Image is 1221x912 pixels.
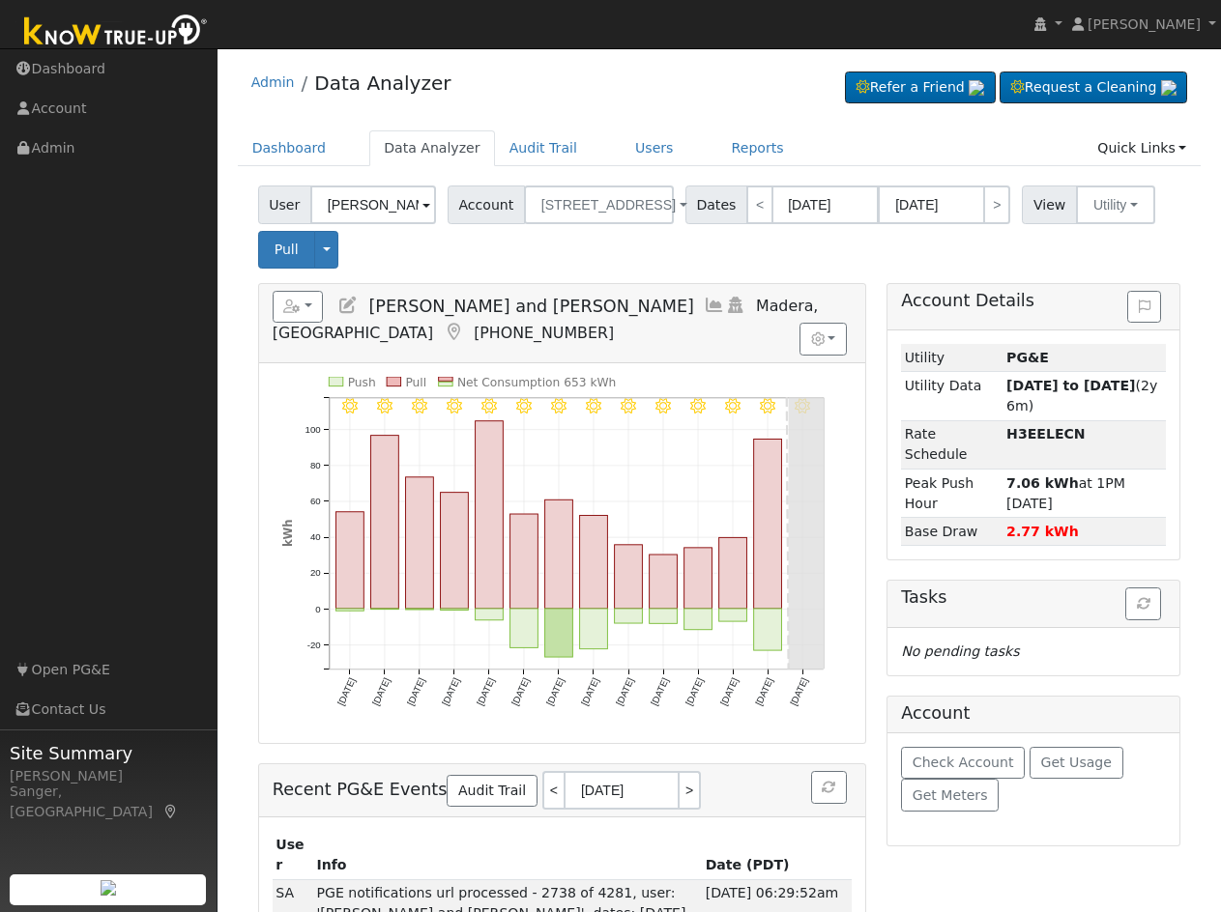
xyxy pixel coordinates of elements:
rect: onclick="" [335,609,363,611]
strong: 7.06 kWh [1006,475,1079,491]
a: Users [621,130,688,166]
rect: onclick="" [684,548,712,609]
text: [DATE] [649,676,671,707]
button: Refresh [811,771,847,804]
a: Admin [251,74,295,90]
text: [DATE] [440,676,462,707]
span: (2y 6m) [1006,378,1157,413]
strong: L [1006,426,1086,442]
rect: onclick="" [370,436,398,609]
img: retrieve [1161,80,1177,96]
button: Check Account [901,747,1025,780]
rect: onclick="" [475,421,503,609]
i: No pending tasks [901,643,1019,659]
i: 8/29 - Clear [586,398,601,413]
i: 8/25 - MostlyClear [447,398,462,413]
a: Audit Trail [447,775,537,808]
span: [PHONE_NUMBER] [474,324,614,342]
div: [PERSON_NAME] [10,766,207,786]
rect: onclick="" [405,477,433,609]
a: Data Analyzer [314,71,451,95]
strong: 2.77 kWh [1006,524,1079,539]
a: Quick Links [1083,130,1201,166]
span: [STREET_ADDRESS] [541,197,676,213]
th: Date (PDT) [702,831,852,879]
text: 100 [305,424,320,435]
i: 8/27 - MostlyClear [516,398,532,413]
a: > [680,771,701,810]
text: [DATE] [753,676,775,707]
rect: onclick="" [719,609,747,621]
span: User [258,185,311,224]
div: Sanger, [GEOGRAPHIC_DATA] [10,782,207,822]
rect: onclick="" [509,514,538,609]
rect: onclick="" [475,609,503,620]
th: Info [313,831,702,879]
a: > [983,185,1010,224]
i: 9/01 - Clear [690,398,706,413]
a: < [746,185,773,224]
span: [PERSON_NAME] [1088,16,1201,32]
rect: onclick="" [509,609,538,647]
i: 8/26 - MostlyClear [481,398,497,413]
th: User [273,831,313,879]
td: at 1PM [DATE] [1003,469,1167,517]
rect: onclick="" [614,609,642,623]
a: Map [443,323,464,342]
rect: onclick="" [719,537,747,609]
a: Map [162,804,180,819]
rect: onclick="" [440,493,468,609]
strong: ID: 13222755, authorized: 10/30/23 [1006,350,1049,365]
a: Refer a Friend [845,71,996,104]
text: Pull [405,376,426,389]
a: < [542,771,564,810]
h5: Tasks [901,587,1166,608]
td: Rate Schedule [901,420,1003,469]
rect: onclick="" [614,545,642,609]
text: 40 [310,531,321,542]
rect: onclick="" [370,609,398,610]
text: [DATE] [405,676,427,707]
text: 20 [310,567,321,578]
img: Know True-Up [15,11,218,54]
span: Get Usage [1041,755,1112,770]
td: Utility [901,344,1003,372]
rect: onclick="" [579,609,607,649]
a: Multi-Series Graph [704,296,725,315]
rect: onclick="" [650,555,678,609]
button: [STREET_ADDRESS] [524,185,674,224]
input: Select a User [310,185,436,224]
h5: Account Details [901,291,1166,311]
i: 8/24 - MostlyClear [412,398,427,413]
td: Utility Data [901,372,1003,420]
rect: onclick="" [335,512,363,609]
text: [DATE] [335,676,358,707]
a: Edit User (10206) [337,296,359,315]
a: Reports [717,130,799,166]
rect: onclick="" [544,609,572,657]
i: 9/02 - Clear [725,398,741,413]
h5: Recent PG&E Events [273,771,852,810]
span: View [1022,185,1077,224]
a: Request a Cleaning [1000,71,1187,104]
button: Get Usage [1030,747,1123,780]
rect: onclick="" [684,609,712,630]
i: 9/03 - Clear [760,398,775,413]
i: 8/22 - MostlyClear [342,398,358,413]
button: Refresh [1125,587,1161,620]
rect: onclick="" [754,609,782,650]
span: Dates [685,185,747,224]
td: Peak Push Hour [901,469,1003,517]
span: Check Account [913,755,1014,770]
text: kWh [280,519,294,547]
span: Pull [275,242,299,257]
text: [DATE] [544,676,567,707]
rect: onclick="" [579,516,607,610]
text: [DATE] [614,676,636,707]
text: Net Consumption 653 kWh [457,376,616,389]
button: Get Meters [901,779,999,812]
span: [PERSON_NAME] and [PERSON_NAME] [368,296,694,315]
text: 60 [310,496,321,506]
rect: onclick="" [650,609,678,623]
h5: Account [901,703,970,723]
